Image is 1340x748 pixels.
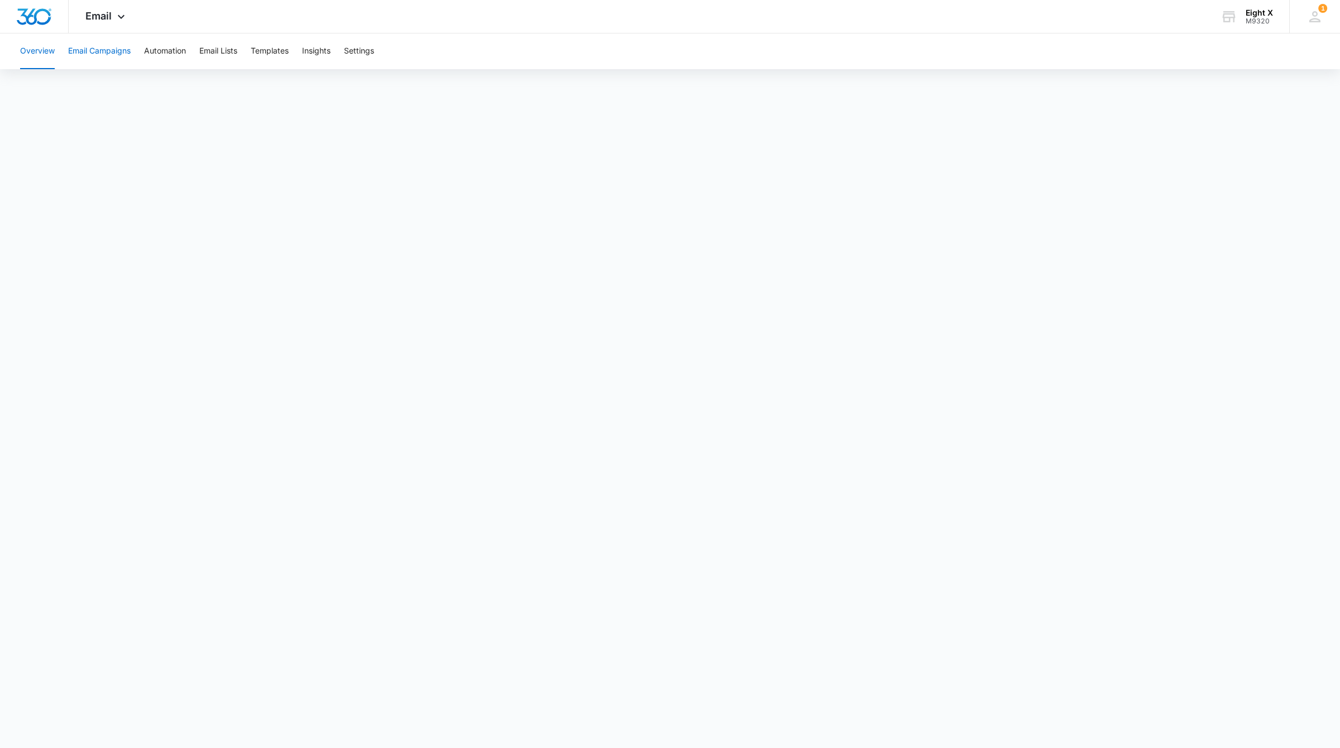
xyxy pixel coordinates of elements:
[20,33,55,69] button: Overview
[199,33,237,69] button: Email Lists
[68,33,131,69] button: Email Campaigns
[85,10,112,22] span: Email
[344,33,374,69] button: Settings
[1246,17,1273,25] div: account id
[1318,4,1327,13] span: 1
[144,33,186,69] button: Automation
[1318,4,1327,13] div: notifications count
[302,33,331,69] button: Insights
[1246,8,1273,17] div: account name
[251,33,289,69] button: Templates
